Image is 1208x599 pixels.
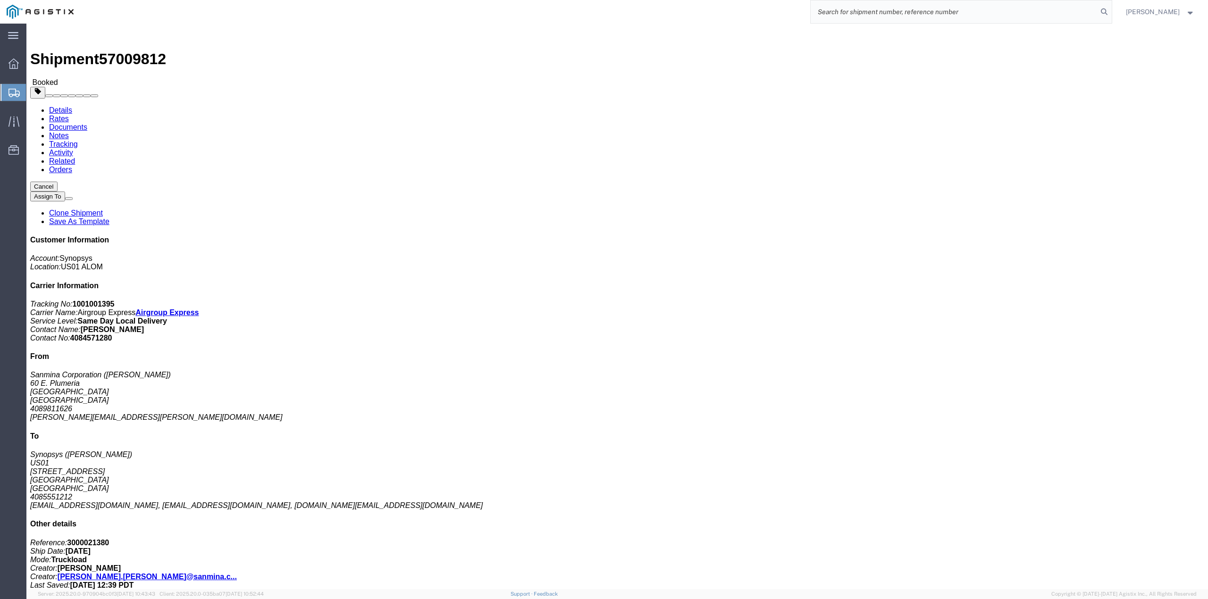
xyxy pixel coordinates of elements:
[7,5,74,19] img: logo
[534,591,558,597] a: Feedback
[117,591,155,597] span: [DATE] 10:43:43
[226,591,264,597] span: [DATE] 10:52:44
[26,24,1208,589] iframe: FS Legacy Container
[159,591,264,597] span: Client: 2025.20.0-035ba07
[38,591,155,597] span: Server: 2025.20.0-970904bc0f3
[511,591,534,597] a: Support
[1126,7,1180,17] span: Lisa Phan
[1125,6,1195,17] button: [PERSON_NAME]
[1051,590,1197,598] span: Copyright © [DATE]-[DATE] Agistix Inc., All Rights Reserved
[811,0,1098,23] input: Search for shipment number, reference number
